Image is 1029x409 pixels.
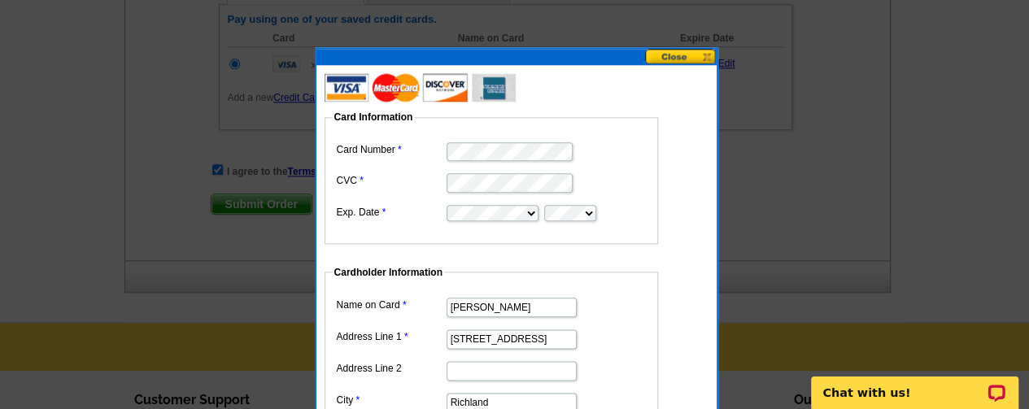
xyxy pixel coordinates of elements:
[333,265,444,280] legend: Cardholder Information
[325,73,516,102] img: acceptedCards.gif
[337,361,445,376] label: Address Line 2
[337,329,445,344] label: Address Line 1
[333,110,415,124] legend: Card Information
[337,393,445,407] label: City
[800,358,1029,409] iframe: LiveChat chat widget
[337,298,445,312] label: Name on Card
[337,173,445,188] label: CVC
[337,205,445,220] label: Exp. Date
[337,142,445,157] label: Card Number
